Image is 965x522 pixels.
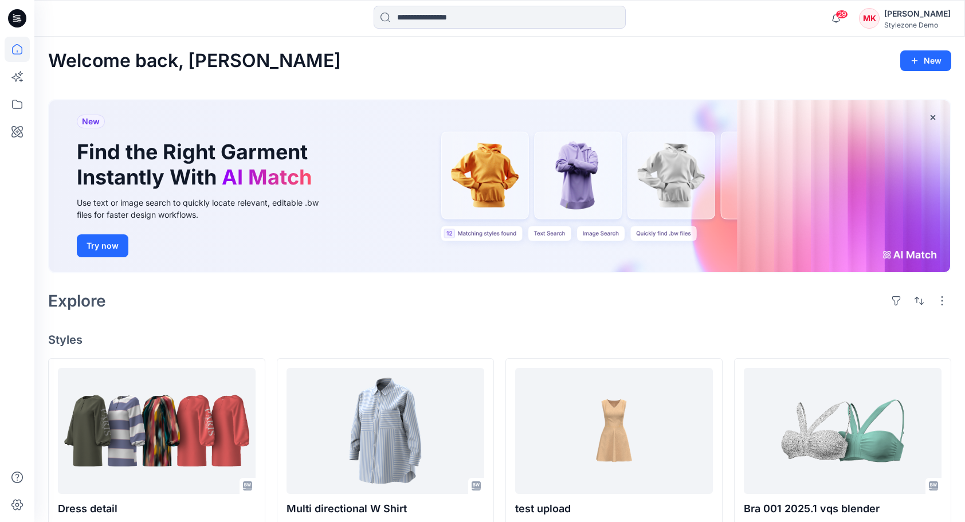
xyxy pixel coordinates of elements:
a: Multi directional W Shirt [287,368,484,494]
button: New [900,50,951,71]
a: test upload [515,368,713,494]
h1: Find the Right Garment Instantly With [77,140,317,189]
p: Multi directional W Shirt [287,501,484,517]
span: New [82,115,100,128]
span: AI Match [222,164,312,190]
span: 29 [835,10,848,19]
p: Dress detail [58,501,256,517]
h2: Welcome back, [PERSON_NAME] [48,50,341,72]
p: Bra 001 2025.1 vqs blender [744,501,942,517]
div: MK [859,8,880,29]
div: Use text or image search to quickly locate relevant, editable .bw files for faster design workflows. [77,197,335,221]
div: [PERSON_NAME] [884,7,951,21]
h4: Styles [48,333,951,347]
a: Dress detail [58,368,256,494]
a: Bra 001 2025.1 vqs blender [744,368,942,494]
button: Try now [77,234,128,257]
div: Stylezone Demo [884,21,951,29]
p: test upload [515,501,713,517]
h2: Explore [48,292,106,310]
